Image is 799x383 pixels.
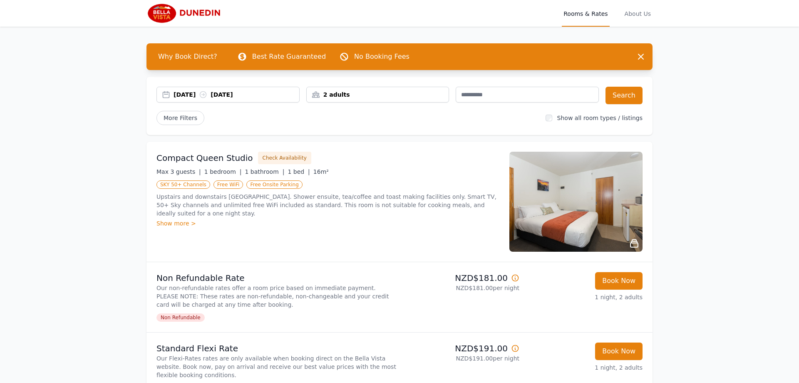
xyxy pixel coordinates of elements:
h3: Compact Queen Studio [156,152,253,164]
button: Check Availability [258,152,311,164]
p: Best Rate Guaranteed [252,52,326,62]
p: Our non-refundable rates offer a room price based on immediate payment. PLEASE NOTE: These rates ... [156,284,396,309]
span: Why Book Direct? [151,48,224,65]
p: No Booking Fees [354,52,409,62]
span: SKY 50+ Channels [156,180,210,189]
button: Search [605,87,643,104]
span: Non Refundable [156,313,205,322]
span: More Filters [156,111,204,125]
div: [DATE] [DATE] [174,90,299,99]
span: 1 bed | [288,168,310,175]
p: 1 night, 2 adults [526,293,643,301]
span: Free WiFi [213,180,243,189]
span: 16m² [313,168,329,175]
p: Our Flexi-Rates rates are only available when booking direct on the Bella Vista website. Book now... [156,354,396,379]
p: Standard Flexi Rate [156,343,396,354]
p: NZD$181.00 [403,272,519,284]
span: 1 bathroom | [245,168,284,175]
img: Bella Vista Dunedin [146,3,227,23]
p: NZD$181.00 per night [403,284,519,292]
p: Upstairs and downstairs [GEOGRAPHIC_DATA]. Shower ensuite, tea/coffee and toast making facilities... [156,193,499,218]
label: Show all room types / listings [557,115,643,121]
p: NZD$191.00 [403,343,519,354]
p: NZD$191.00 per night [403,354,519,363]
p: 1 night, 2 adults [526,363,643,372]
span: Max 3 guests | [156,168,201,175]
p: Non Refundable Rate [156,272,396,284]
button: Book Now [595,272,643,290]
span: Free Onsite Parking [246,180,302,189]
div: Show more > [156,219,499,228]
div: 2 adults [307,90,449,99]
button: Book Now [595,343,643,360]
span: 1 bedroom | [204,168,242,175]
